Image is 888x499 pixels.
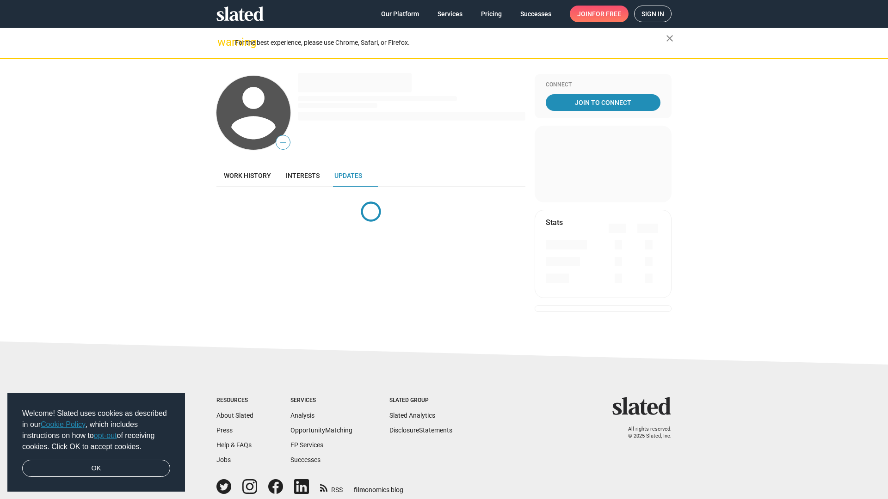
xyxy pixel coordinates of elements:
mat-icon: warning [217,37,228,48]
span: Pricing [481,6,502,22]
a: Cookie Policy [41,420,86,428]
span: Work history [224,172,271,179]
a: Slated Analytics [389,412,435,419]
a: filmonomics blog [354,478,403,494]
div: Slated Group [389,397,452,404]
a: opt-out [94,432,117,439]
div: Services [290,397,352,404]
a: About Slated [216,412,253,419]
span: Updates [334,172,362,179]
div: Connect [546,81,660,89]
a: Successes [513,6,559,22]
p: All rights reserved. © 2025 Slated, Inc. [618,426,672,439]
a: EP Services [290,441,323,449]
a: Pricing [474,6,509,22]
span: Join To Connect [548,94,659,111]
a: Our Platform [374,6,426,22]
mat-icon: close [664,33,675,44]
a: Interests [278,164,327,187]
a: OpportunityMatching [290,426,352,434]
span: Join [577,6,621,22]
a: Help & FAQs [216,441,252,449]
a: dismiss cookie message [22,460,170,477]
div: Resources [216,397,253,404]
a: Joinfor free [570,6,629,22]
div: cookieconsent [7,393,185,492]
a: DisclosureStatements [389,426,452,434]
span: — [276,137,290,149]
a: Successes [290,456,321,463]
span: Services [438,6,462,22]
span: Welcome! Slated uses cookies as described in our , which includes instructions on how to of recei... [22,408,170,452]
a: Analysis [290,412,314,419]
a: Updates [327,164,370,187]
a: Jobs [216,456,231,463]
a: Sign in [634,6,672,22]
mat-card-title: Stats [546,218,563,227]
a: Services [430,6,470,22]
span: film [354,486,365,493]
a: Join To Connect [546,94,660,111]
a: Work history [216,164,278,187]
span: Successes [520,6,551,22]
span: Sign in [641,6,664,22]
span: for free [592,6,621,22]
a: RSS [320,480,343,494]
span: Interests [286,172,320,179]
span: Our Platform [381,6,419,22]
a: Press [216,426,233,434]
div: For the best experience, please use Chrome, Safari, or Firefox. [235,37,666,49]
